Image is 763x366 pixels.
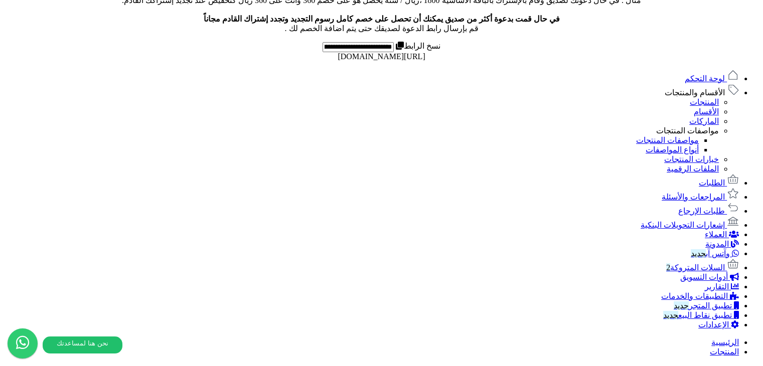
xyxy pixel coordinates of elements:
[680,273,728,281] span: أدوات التسويق
[666,263,670,272] span: 2
[666,263,725,272] span: السلات المتروكة
[641,221,725,229] span: إشعارات التحويلات البنكية
[691,249,706,258] span: جديد
[698,320,729,329] span: الإعدادات
[204,15,560,23] b: في حال قمت بدعوة أكثر من صديق يمكنك أن تحصل على خصم كامل رسوم التجديد وتجدد إشتراك القادم مجاناً
[667,164,719,173] a: الملفات الرقمية
[705,240,729,248] span: المدونة
[678,207,739,215] a: طلبات الإرجاع
[711,338,739,346] a: الرئيسية
[694,107,719,116] a: الأقسام
[663,311,678,319] span: جديد
[665,88,725,97] span: الأقسام والمنتجات
[705,230,739,239] a: العملاء
[662,193,739,201] a: المراجعات والأسئلة
[674,301,689,310] span: جديد
[661,292,739,300] a: التطبيقات والخدمات
[680,273,739,281] a: أدوات التسويق
[689,117,719,125] a: الماركات
[662,193,725,201] span: المراجعات والأسئلة
[691,249,739,258] a: وآتس آبجديد
[705,230,727,239] span: العملاء
[663,311,739,319] a: تطبيق نقاط البيعجديد
[705,282,739,291] a: التقارير
[691,249,730,258] span: وآتس آب
[674,301,732,310] span: تطبيق المتجر
[678,207,725,215] span: طلبات الإرجاع
[636,136,699,144] a: مواصفات المنتجات
[661,292,728,300] span: التطبيقات والخدمات
[705,240,739,248] a: المدونة
[646,145,699,154] a: أنواع المواصفات
[699,178,725,187] span: الطلبات
[641,221,739,229] a: إشعارات التحويلات البنكية
[705,282,729,291] span: التقارير
[674,301,739,310] a: تطبيق المتجرجديد
[666,263,739,272] a: السلات المتروكة2
[663,311,732,319] span: تطبيق نقاط البيع
[4,52,759,61] div: [URL][DOMAIN_NAME]
[664,155,719,163] a: خيارات المنتجات
[699,178,739,187] a: الطلبات
[698,320,739,329] a: الإعدادات
[656,126,719,135] a: مواصفات المنتجات
[685,74,739,83] a: لوحة التحكم
[394,42,440,50] label: نسخ الرابط
[690,98,719,106] a: المنتجات
[710,347,739,356] a: المنتجات
[685,74,725,83] span: لوحة التحكم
